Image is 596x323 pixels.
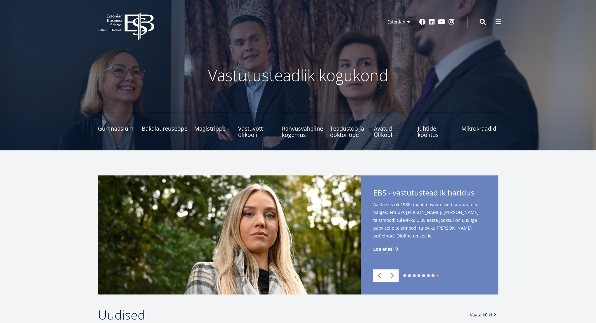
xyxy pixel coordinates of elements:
a: Next [386,269,399,282]
a: Vastuvõtt ülikooli [238,113,275,138]
a: Previous [373,269,386,282]
a: Mikrokraadid [461,113,498,138]
a: 2 [408,274,411,277]
span: Mikrokraadid [461,125,498,132]
a: Magistriõpe [194,113,231,138]
span: Vastuvõtt ülikooli [238,125,275,138]
a: Teadustöö ja doktoriõpe [330,113,367,138]
span: Teadustöö ja doktoriõpe [330,125,367,138]
p: Vastutusteadlik kogukond [132,66,464,85]
a: Youtube [438,19,445,25]
a: Juhtide koolitus [418,113,455,138]
span: - [388,187,391,198]
a: Loe edasi [373,246,400,252]
a: Instagram [448,19,455,25]
span: Juhtide koolitus [418,125,455,138]
a: Linkedin [429,19,435,25]
span: Bakalaureuseõpe [142,125,187,132]
a: 1 [403,274,406,277]
a: 4 [417,274,420,277]
a: 6 [427,274,430,277]
a: Vaata kõiki [470,312,498,318]
span: Aasta siis oli 1988, maailmavaatelised suunad olid paigas, ent üks [PERSON_NAME], [PERSON_NAME] t... [373,201,486,250]
span: Rahvusvaheline kogemus [282,125,323,138]
span: EBS [373,187,386,198]
a: 5 [422,274,425,277]
span: Loe edasi [373,246,394,252]
h2: Uudised [98,307,464,323]
span: vastutusteadlik [393,187,446,198]
a: 3 [413,274,416,277]
span: haridus [448,187,474,198]
span: Avatud Ülikool [374,125,411,138]
a: Rahvusvaheline kogemus [282,113,323,138]
a: Avatud Ülikool [374,113,411,138]
span: Magistriõpe [194,125,231,132]
img: a [98,175,361,294]
a: 7 [431,274,435,277]
a: Facebook [419,19,425,25]
a: Bakalaureuseõpe [142,113,187,138]
span: Gümnaasium [98,125,135,132]
a: Gümnaasium [98,113,135,138]
a: 8 [436,274,439,277]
